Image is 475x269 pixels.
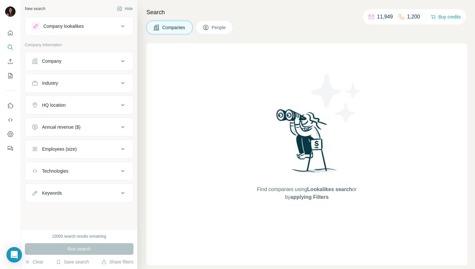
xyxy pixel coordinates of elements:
[25,18,133,34] button: Company lookalikes
[5,114,16,126] button: Use Surfe API
[5,6,16,17] img: Avatar
[42,146,77,152] div: Employees (size)
[25,119,133,135] button: Annual revenue ($)
[290,194,329,200] span: applying Filters
[25,185,133,201] button: Keywords
[42,80,58,86] div: Industry
[25,75,133,91] button: Industry
[162,24,186,31] span: Companies
[377,13,393,21] p: 11,949
[5,128,16,140] button: Dashboard
[273,107,341,179] img: Surfe Illustration - Woman searching with binoculars
[25,259,43,265] button: Clear
[25,42,133,48] p: Company information
[146,8,467,17] h4: Search
[43,23,84,29] div: Company lookalikes
[56,259,89,265] button: Save search
[42,102,66,108] div: HQ location
[307,187,352,192] span: Lookalikes search
[5,56,16,67] button: Enrich CSV
[52,233,106,239] div: 10000 search results remaining
[5,27,16,39] button: Quick start
[5,41,16,53] button: Search
[212,24,227,31] span: People
[25,97,133,113] button: HQ location
[5,143,16,154] button: Feedback
[407,13,420,21] p: 1,200
[112,4,137,14] button: Hide
[25,53,133,69] button: Company
[307,69,365,127] img: Surfe Illustration - Stars
[42,168,69,174] div: Technologies
[42,58,61,64] div: Company
[431,12,461,21] button: Buy credits
[42,124,80,130] div: Annual revenue ($)
[101,259,133,265] button: Share filters
[42,190,62,196] div: Keywords
[255,186,358,201] span: Find companies using or by
[5,70,16,81] button: My lists
[25,163,133,179] button: Technologies
[5,100,16,112] button: Use Surfe on LinkedIn
[25,141,133,157] button: Employees (size)
[25,6,45,12] div: New search
[6,247,22,263] div: Open Intercom Messenger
